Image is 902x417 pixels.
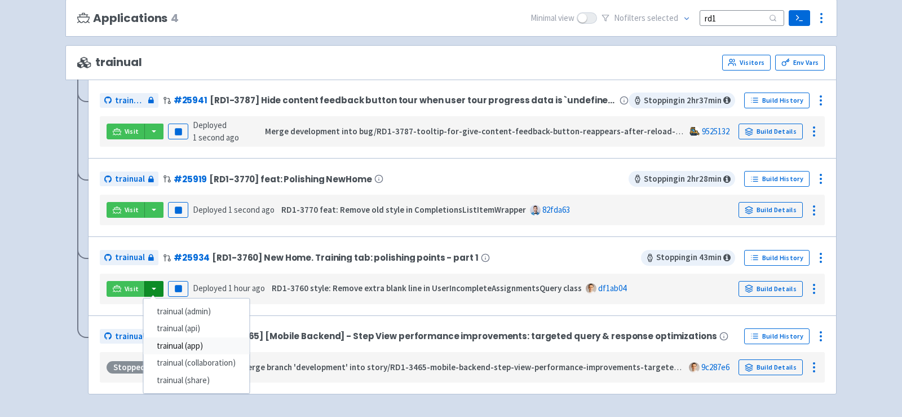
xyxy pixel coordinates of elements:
[701,362,729,372] a: 9c287e6
[228,283,265,293] time: 1 hour ago
[100,250,158,265] a: trainual
[77,56,142,69] span: trainual
[209,174,372,184] span: [RD1-3770] feat: Polishing NewHome
[722,55,771,71] a: Visitors
[107,361,152,374] div: Stopped
[143,354,249,372] a: trainual (collaboration)
[107,124,145,139] a: Visit
[265,126,757,137] strong: Merge development into bug/RD1-3787-tooltip-for-give-content-feedback-button-reappears-after-relo...
[193,120,239,143] span: Deployed
[775,55,825,71] a: Env Vars
[193,204,275,215] span: Deployed
[629,93,735,108] span: Stopping in 2 hr 37 min
[100,93,158,108] a: trainual
[143,320,249,337] a: trainual (api)
[171,12,179,25] span: 4
[700,10,784,25] input: Search...
[125,127,139,136] span: Visit
[272,283,582,293] strong: RD1-3760 style: Remove extra blank line in UserIncompleteAssignmentsQuery class
[702,126,729,137] a: 9525132
[210,95,617,105] span: [RD1-3787] Hide content feedback button tour when user tour progress data is `undefined`.
[115,94,145,107] span: trainual
[530,12,574,25] span: Minimal view
[739,202,803,218] a: Build Details
[115,173,145,186] span: trainual
[641,250,735,266] span: Stopping in 43 min
[281,204,526,215] strong: RD1-3770 feat: Remove old style in CompletionsListItemWrapper
[174,252,210,264] a: #25934
[174,173,207,185] a: #25919
[629,171,735,187] span: Stopping in 2 hr 28 min
[143,337,249,355] a: trainual (app)
[739,124,803,139] a: Build Details
[168,281,188,297] button: Pause
[212,253,478,262] span: [RD1-3760] New Home. Training tab: polishing points - part 1
[77,12,179,25] h3: Applications
[168,124,188,139] button: Pause
[614,12,678,25] span: No filter s
[739,281,803,297] a: Build Details
[241,362,798,372] strong: Merge branch 'development' into story/RD1-3465-mobile-backend-step-view-performance-improvements-...
[143,303,249,321] a: trainual (admin)
[744,93,810,108] a: Build History
[744,171,810,187] a: Build History
[143,372,249,389] a: trainual (share)
[744,328,810,344] a: Build History
[125,284,139,293] span: Visit
[789,10,810,26] a: Terminal
[115,251,145,264] span: trainual
[115,330,145,343] span: trainual
[744,250,810,266] a: Build History
[100,329,158,344] a: trainual
[193,132,239,143] time: 1 second ago
[100,172,158,187] a: trainual
[168,202,188,218] button: Pause
[107,281,145,297] a: Visit
[228,204,275,215] time: 1 second ago
[107,202,145,218] a: Visit
[212,331,717,341] span: [RD1-3465] [Mobile Backend] - Step View performance improvements: targeted query & response optim...
[174,94,207,106] a: #25941
[125,205,139,214] span: Visit
[542,204,570,215] a: 82fda63
[739,359,803,375] a: Build Details
[598,283,626,293] a: df1ab04
[647,12,678,23] span: selected
[193,283,265,293] span: Deployed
